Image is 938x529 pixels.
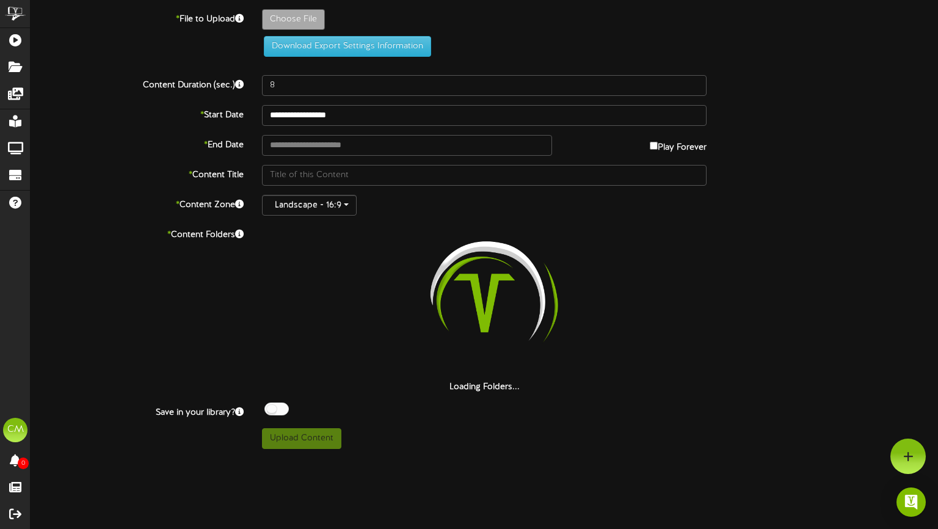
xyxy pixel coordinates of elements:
label: File to Upload [21,9,253,26]
strong: Loading Folders... [449,382,520,392]
input: Title of this Content [262,165,707,186]
div: CM [3,418,27,442]
button: Upload Content [262,428,341,449]
input: Play Forever [650,142,658,150]
div: Open Intercom Messenger [896,487,926,517]
button: Landscape - 16:9 [262,195,357,216]
button: Download Export Settings Information [264,36,431,57]
label: Play Forever [650,135,707,154]
a: Download Export Settings Information [258,42,431,51]
label: Content Zone [21,195,253,211]
span: 0 [18,458,29,469]
label: Content Folders [21,225,253,241]
label: Content Title [21,165,253,181]
img: loading-spinner-2.png [406,225,562,381]
label: End Date [21,135,253,151]
label: Start Date [21,105,253,122]
label: Save in your library? [21,403,253,419]
label: Content Duration (sec.) [21,75,253,92]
